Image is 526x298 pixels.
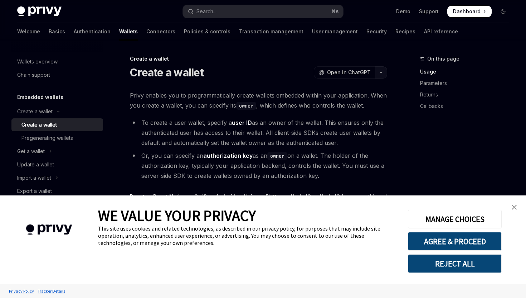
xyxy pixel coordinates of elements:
div: Search... [196,7,216,16]
a: Privacy Policy [7,285,36,297]
div: Wallets overview [17,57,58,66]
a: Basics [49,23,65,40]
button: Toggle Import a wallet section [11,171,103,184]
a: Dashboard [447,6,492,17]
button: AGREE & PROCEED [408,232,502,251]
div: Update a wallet [17,160,54,169]
a: Create a wallet [11,118,103,131]
a: Pregenerating wallets [11,132,103,145]
img: dark logo [17,6,62,16]
a: Update a wallet [11,158,103,171]
a: Callbacks [420,100,515,112]
a: Authentication [74,23,111,40]
div: NodeJS [291,188,311,205]
div: Chain support [17,71,50,79]
button: Toggle Create a wallet section [11,105,103,118]
div: Get a wallet [17,147,45,156]
h1: Create a wallet [130,66,204,79]
div: Java [384,188,396,205]
code: owner [236,102,256,110]
span: Open in ChatGPT [327,69,371,76]
a: Usage [420,66,515,77]
div: Unity [244,188,257,205]
div: Swift [194,188,207,205]
a: Demo [396,8,410,15]
button: MANAGE CHOICES [408,210,502,228]
span: On this page [427,55,459,63]
div: Export a wallet [17,187,52,195]
li: Or, you can specify an as an on a wallet. The holder of the authorization key, typically your app... [130,151,387,181]
a: Policies & controls [184,23,230,40]
div: React Native [153,188,186,205]
div: Pregenerating wallets [21,134,73,142]
a: Tracker Details [36,285,67,297]
a: Export a wallet [11,185,103,198]
code: owner [267,152,287,160]
div: Create a wallet [130,55,387,62]
a: Wallets [119,23,138,40]
a: Connectors [146,23,175,40]
strong: user ID [232,119,252,126]
img: close banner [512,205,517,210]
div: Create a wallet [21,120,57,129]
button: Open in ChatGPT [314,66,375,79]
h5: Embedded wallets [17,93,63,101]
a: Transaction management [239,23,303,40]
div: Create a wallet [17,107,53,116]
img: company logo [11,214,87,245]
div: Import a wallet [17,174,51,182]
strong: authorization key [203,152,253,159]
a: User management [312,23,358,40]
div: Android [216,188,235,205]
span: Dashboard [453,8,481,15]
a: API reference [424,23,458,40]
a: Returns [420,89,515,100]
div: React [130,188,145,205]
span: Privy enables you to programmatically create wallets embedded within your application. When you c... [130,90,387,110]
a: Chain support [11,68,103,81]
a: Welcome [17,23,40,40]
span: ⌘ K [331,9,339,14]
div: This site uses cookies and related technologies, as described in our privacy policy, for purposes... [98,225,397,246]
a: Security [366,23,387,40]
button: Toggle Get a wallet section [11,145,103,158]
button: REJECT ALL [408,254,502,273]
li: To create a user wallet, specify a as an owner of the wallet. This ensures only the authenticated... [130,118,387,148]
button: Toggle dark mode [497,6,509,17]
a: Parameters [420,77,515,89]
a: close banner [507,200,521,214]
button: Open search [183,5,343,18]
span: WE VALUE YOUR PRIVACY [98,206,256,225]
a: Recipes [395,23,415,40]
div: Flutter [266,188,282,205]
a: Wallets overview [11,55,103,68]
div: NodeJS (server-auth) [320,188,375,205]
a: Support [419,8,439,15]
